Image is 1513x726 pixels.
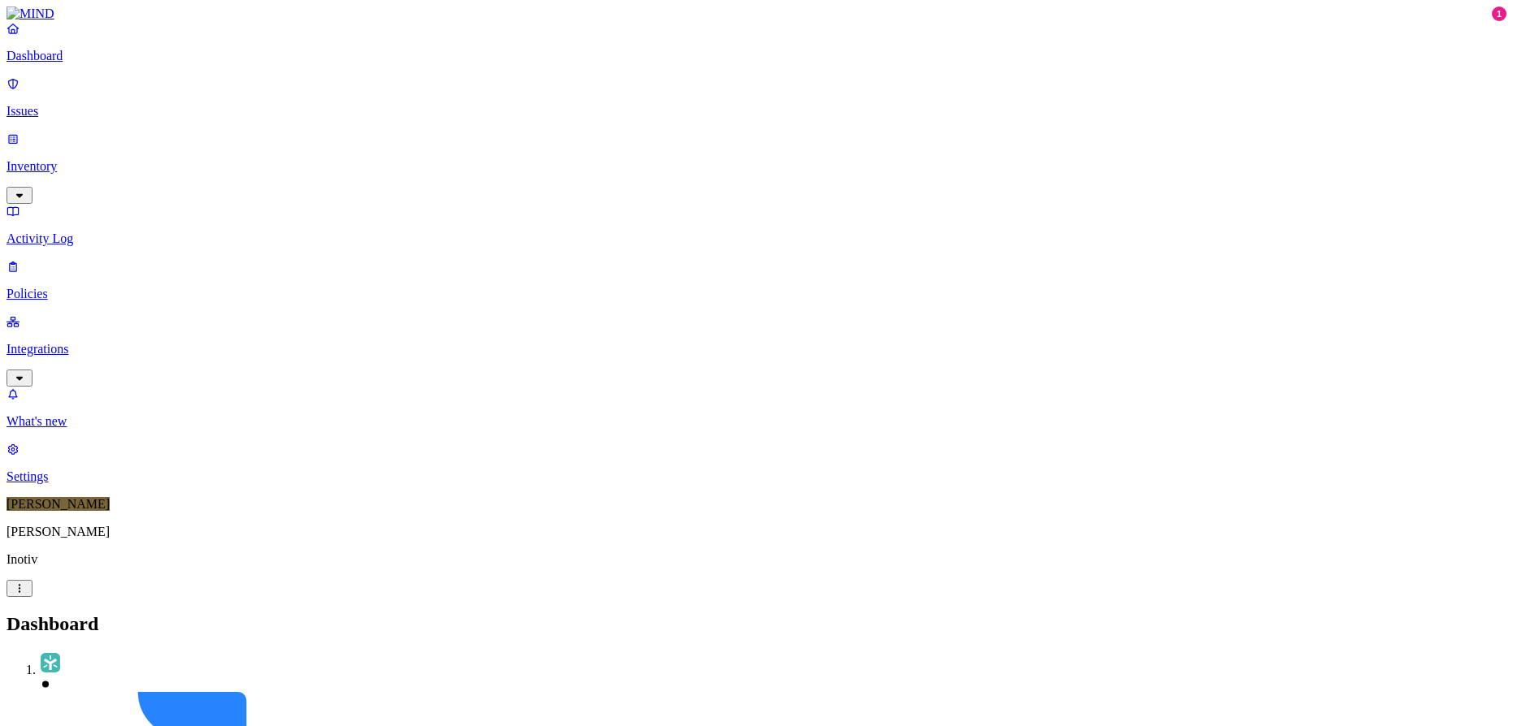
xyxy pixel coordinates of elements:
[7,442,1506,484] a: Settings
[7,552,1506,567] p: Inotiv
[7,613,1506,635] h2: Dashboard
[7,387,1506,429] a: What's new
[7,6,1506,21] a: MIND
[7,259,1506,301] a: Policies
[7,159,1506,174] p: Inventory
[7,21,1506,63] a: Dashboard
[7,231,1506,246] p: Activity Log
[7,204,1506,246] a: Activity Log
[7,76,1506,119] a: Issues
[7,49,1506,63] p: Dashboard
[1492,6,1506,21] div: 1
[7,342,1506,357] p: Integrations
[39,651,62,674] img: svg%3e
[7,525,1506,539] p: [PERSON_NAME]
[7,287,1506,301] p: Policies
[7,469,1506,484] p: Settings
[7,414,1506,429] p: What's new
[7,497,110,511] span: [PERSON_NAME]
[7,132,1506,201] a: Inventory
[7,6,54,21] img: MIND
[7,104,1506,119] p: Issues
[7,314,1506,384] a: Integrations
